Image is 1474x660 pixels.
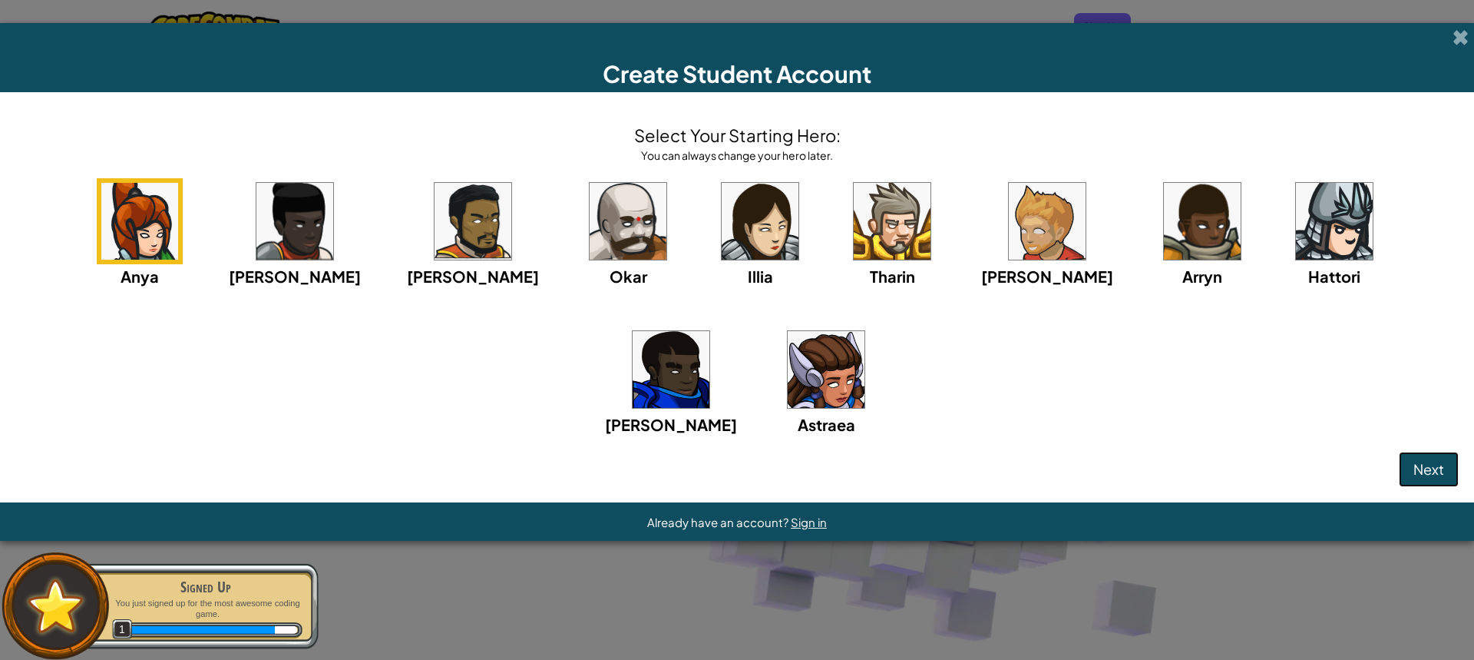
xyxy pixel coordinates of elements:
img: portrait.png [101,183,178,260]
img: portrait.png [788,331,864,408]
img: portrait.png [633,331,709,408]
span: 1 [112,619,133,640]
span: Illia [748,267,773,286]
img: portrait.png [590,183,666,260]
div: You can always change your hero later. [634,148,841,163]
span: Next [1413,460,1444,478]
a: Sign in [791,515,827,529]
span: [PERSON_NAME] [605,415,737,434]
span: Already have an account? [647,515,791,529]
span: Astraea [798,415,855,434]
span: Create Student Account [603,59,871,88]
img: portrait.png [1164,183,1241,260]
p: You just signed up for the most awesome coding game. [109,598,302,620]
img: portrait.png [1009,183,1086,260]
img: portrait.png [1296,183,1373,260]
div: Signed Up [109,576,302,598]
span: Arryn [1182,267,1222,286]
button: Next [1399,452,1459,487]
h4: Select Your Starting Hero: [634,123,841,148]
span: Hattori [1308,267,1360,286]
span: Anya [121,267,159,286]
span: Okar [610,267,647,286]
span: [PERSON_NAME] [407,267,539,286]
img: portrait.png [854,183,930,260]
span: [PERSON_NAME] [229,267,361,286]
img: portrait.png [435,183,511,260]
span: [PERSON_NAME] [981,267,1113,286]
span: Tharin [870,267,915,286]
img: portrait.png [722,183,798,260]
img: default.png [21,572,91,640]
img: portrait.png [256,183,333,260]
